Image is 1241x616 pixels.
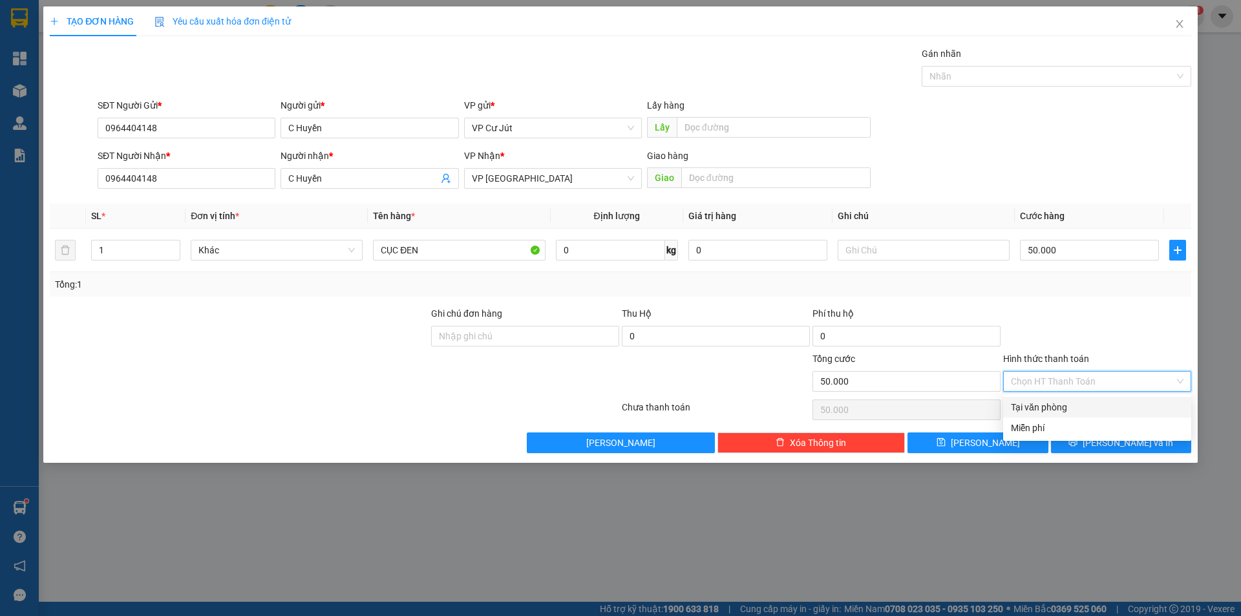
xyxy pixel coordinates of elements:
[1170,245,1185,255] span: plus
[55,277,479,292] div: Tổng: 1
[677,117,871,138] input: Dọc đường
[11,42,101,60] div: 0988866407
[647,151,688,161] span: Giao hàng
[10,85,58,98] span: Cước rồi :
[812,354,855,364] span: Tổng cước
[1011,421,1183,435] div: Miễn phí
[1003,354,1089,364] label: Hình thức thanh toán
[111,42,242,58] div: PHONG
[431,326,619,346] input: Ghi chú đơn hàng
[838,240,1010,260] input: Ghi Chú
[647,100,684,111] span: Lấy hàng
[647,117,677,138] span: Lấy
[98,149,275,163] div: SĐT Người Nhận
[1051,432,1191,453] button: printer[PERSON_NAME] và In
[594,211,640,221] span: Định lượng
[91,211,101,221] span: SL
[665,240,678,260] span: kg
[1174,19,1185,29] span: close
[111,12,142,26] span: Nhận:
[373,240,545,260] input: VD: Bàn, Ghế
[717,432,906,453] button: deleteXóa Thông tin
[586,436,655,450] span: [PERSON_NAME]
[55,240,76,260] button: delete
[833,204,1015,229] th: Ghi chú
[1161,6,1198,43] button: Close
[622,308,652,319] span: Thu Hộ
[1169,240,1186,260] button: plus
[373,211,415,221] span: Tên hàng
[1068,438,1077,448] span: printer
[937,438,946,448] span: save
[154,17,165,27] img: icon
[951,436,1020,450] span: [PERSON_NAME]
[281,149,458,163] div: Người nhận
[198,240,355,260] span: Khác
[441,173,451,184] span: user-add
[281,98,458,112] div: Người gửi
[776,438,785,448] span: delete
[11,11,101,27] div: VP Cư Jút
[111,11,242,42] div: VP [GEOGRAPHIC_DATA]
[464,98,642,112] div: VP gửi
[50,16,134,27] span: TẠO ĐƠN HÀNG
[98,98,275,112] div: SĐT Người Gửi
[527,432,715,453] button: [PERSON_NAME]
[191,211,239,221] span: Đơn vị tính
[11,12,31,26] span: Gửi:
[50,17,59,26] span: plus
[688,240,827,260] input: 0
[472,118,634,138] span: VP Cư Jút
[790,436,846,450] span: Xóa Thông tin
[10,83,103,99] div: 70.000
[647,167,681,188] span: Giao
[11,27,101,42] div: chị thu
[1083,436,1173,450] span: [PERSON_NAME] và In
[688,211,736,221] span: Giá trị hàng
[681,167,871,188] input: Dọc đường
[431,308,502,319] label: Ghi chú đơn hàng
[154,16,291,27] span: Yêu cầu xuất hóa đơn điện tử
[472,169,634,188] span: VP Sài Gòn
[464,151,500,161] span: VP Nhận
[812,306,1001,326] div: Phí thu hộ
[907,432,1048,453] button: save[PERSON_NAME]
[1020,211,1065,221] span: Cước hàng
[111,58,242,76] div: 0833448321
[620,400,811,423] div: Chưa thanh toán
[1011,400,1183,414] div: Tại văn phòng
[922,48,961,59] label: Gán nhãn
